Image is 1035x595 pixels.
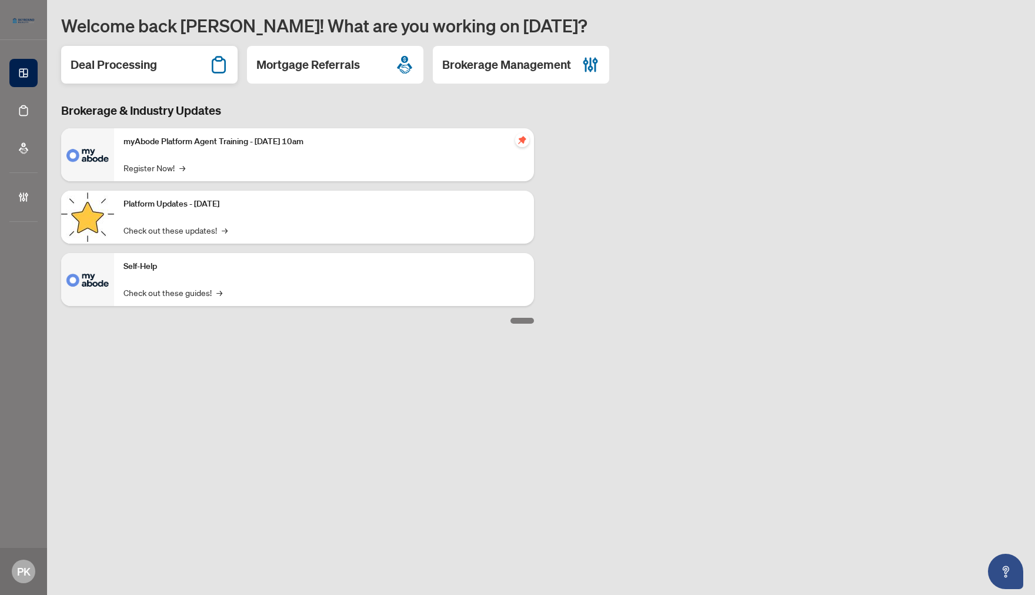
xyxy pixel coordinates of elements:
img: myAbode Platform Agent Training - October 1, 2025 @ 10am [61,128,114,181]
span: pushpin [515,133,529,147]
h3: Brokerage & Industry Updates [61,102,534,119]
h2: Deal Processing [71,56,157,73]
p: Self-Help [123,260,525,273]
img: Self-Help [61,253,114,306]
span: PK [17,563,31,580]
h2: Brokerage Management [442,56,571,73]
span: → [222,224,228,237]
a: Check out these guides!→ [123,286,222,299]
p: myAbode Platform Agent Training - [DATE] 10am [123,135,525,148]
a: Check out these updates!→ [123,224,228,237]
img: Platform Updates - September 16, 2025 [61,191,114,244]
h1: Welcome back [PERSON_NAME]! What are you working on [DATE]? [61,14,1021,36]
p: Platform Updates - [DATE] [123,198,525,211]
a: Register Now!→ [123,161,185,174]
span: → [216,286,222,299]
button: Open asap [988,554,1023,589]
span: → [179,161,185,174]
img: logo [9,15,38,26]
h2: Mortgage Referrals [256,56,360,73]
